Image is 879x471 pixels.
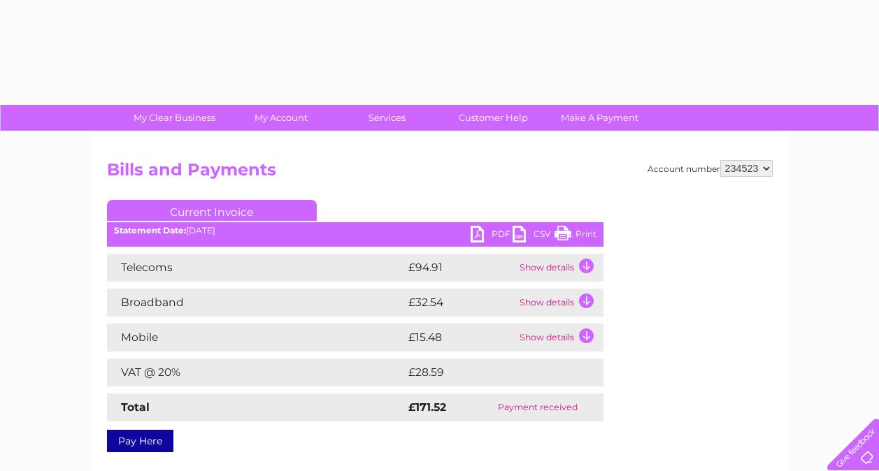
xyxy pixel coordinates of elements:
td: Show details [516,324,603,352]
div: Account number [648,160,773,177]
strong: £171.52 [408,400,446,414]
td: Show details [516,254,603,282]
a: PDF [471,226,513,246]
div: [DATE] [107,226,603,235]
a: Services [329,105,445,131]
td: Mobile [107,324,405,352]
td: Payment received [472,393,603,421]
td: Telecoms [107,254,405,282]
td: £94.91 [405,254,516,282]
td: £15.48 [405,324,516,352]
h2: Bills and Payments [107,160,773,187]
a: Make A Payment [542,105,657,131]
a: Pay Here [107,430,173,452]
td: VAT @ 20% [107,358,405,386]
td: Show details [516,289,603,317]
td: £28.59 [405,358,576,386]
td: £32.54 [405,289,516,317]
b: Statement Date: [114,225,186,235]
a: My Clear Business [117,105,232,131]
a: Current Invoice [107,200,317,221]
a: Customer Help [436,105,551,131]
a: CSV [513,226,555,246]
strong: Total [121,400,150,414]
td: Broadband [107,289,405,317]
a: Print [555,226,596,246]
a: My Account [223,105,338,131]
